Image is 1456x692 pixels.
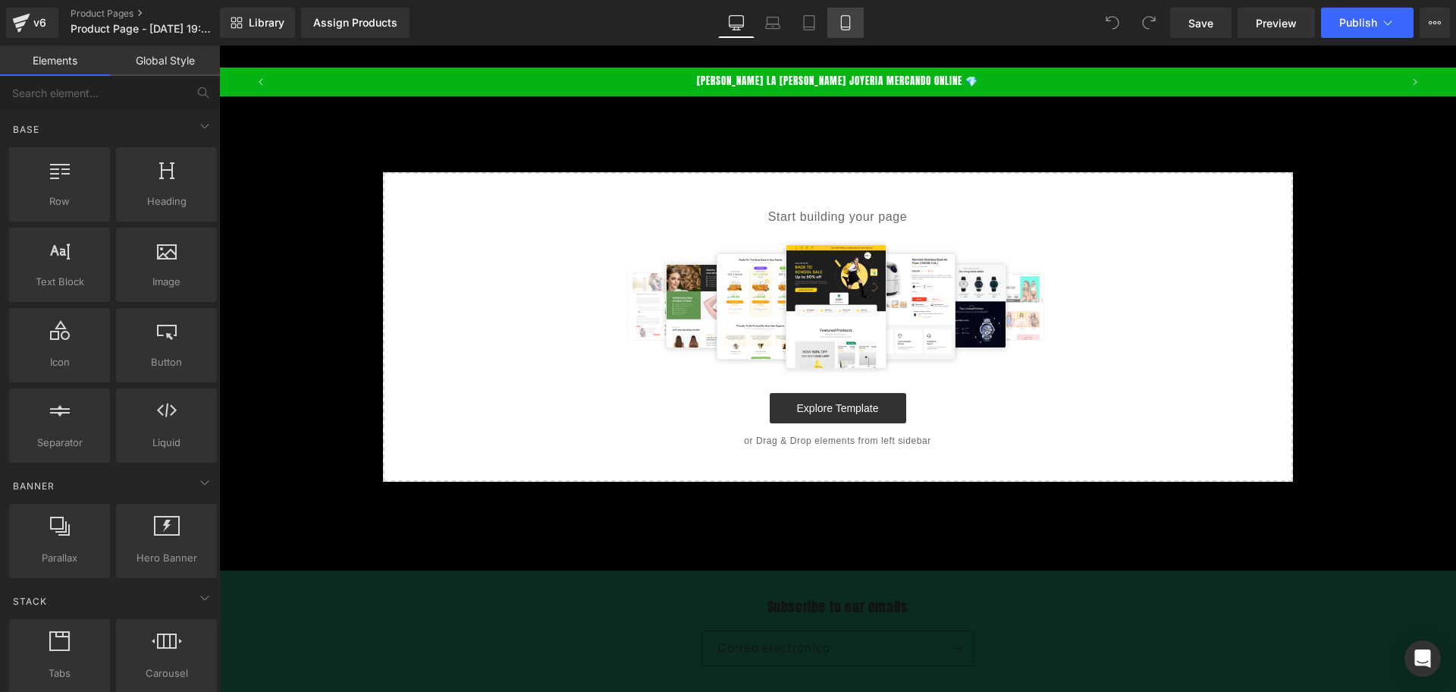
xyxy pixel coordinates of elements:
[121,435,212,451] span: Liquid
[121,665,212,681] span: Carousel
[121,550,212,566] span: Hero Banner
[25,22,58,51] button: Anuncio anterior
[14,435,105,451] span: Separator
[188,162,1050,181] p: Start building your page
[1238,8,1315,38] a: Preview
[1256,15,1297,31] span: Preview
[58,22,1179,51] div: Anuncio
[1420,8,1450,38] button: More
[121,354,212,370] span: Button
[1097,8,1128,38] button: Undo
[249,16,284,30] span: Library
[30,13,49,33] div: v6
[14,354,105,370] span: Icon
[220,8,295,38] a: New Library
[1404,640,1441,677] div: Open Intercom Messenger
[483,586,755,620] input: Correo electrónico
[1134,8,1164,38] button: Redo
[36,22,1201,51] slideshow-component: Barra de anuncios
[121,274,212,290] span: Image
[11,122,41,137] span: Base
[14,274,105,290] span: Text Block
[14,193,105,209] span: Row
[1339,17,1377,29] span: Publish
[718,8,755,38] a: Desktop
[188,390,1050,401] p: or Drag & Drop elements from left sidebar
[11,479,56,493] span: Banner
[6,8,58,38] a: v6
[1188,15,1213,31] span: Save
[827,8,864,38] a: Mobile
[1321,8,1414,38] button: Publish
[478,28,759,42] span: [PERSON_NAME] LA [PERSON_NAME] JOYERIA MERCANDO ONLINE 💎
[71,8,245,20] a: Product Pages
[721,585,755,621] button: Suscribirse
[11,594,49,609] span: Stack
[121,193,212,209] span: Heading
[313,17,397,29] div: Assign Products
[1179,22,1213,51] button: Anuncio siguiente
[14,665,105,681] span: Tabs
[551,348,687,378] a: Explore Template
[791,8,827,38] a: Tablet
[71,23,216,35] span: Product Page - [DATE] 19:27:30
[58,22,1179,51] div: 1 de 4
[50,552,1188,570] h2: Subscribe to our emails
[110,46,220,76] a: Global Style
[755,8,791,38] a: Laptop
[14,550,105,566] span: Parallax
